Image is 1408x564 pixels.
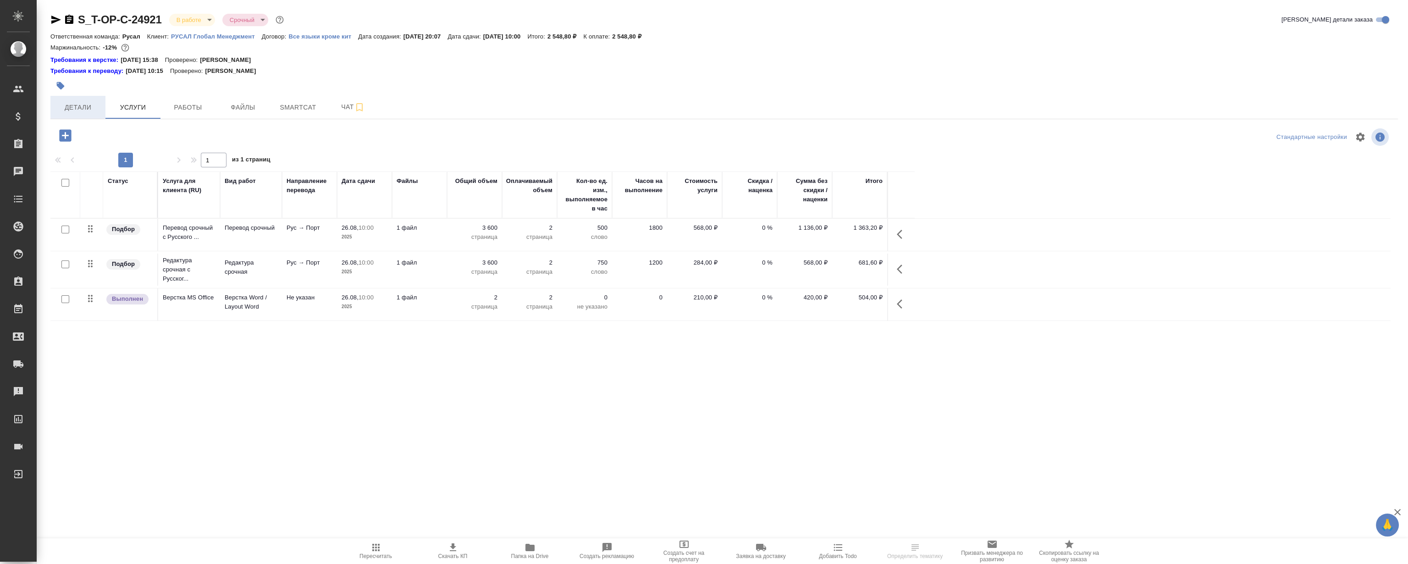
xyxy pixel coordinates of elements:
[506,177,552,195] div: Оплачиваемый объем
[397,177,418,186] div: Файлы
[232,154,271,167] span: из 1 страниц
[359,294,374,301] p: 10:00
[891,223,913,245] button: Показать кнопки
[274,14,286,26] button: Доп статусы указывают на важность/срочность заказа
[103,44,119,51] p: -12%
[507,258,552,267] p: 2
[672,258,718,267] p: 284,00 ₽
[782,177,828,204] div: Сумма без скидки / наценки
[452,302,497,311] p: страница
[866,177,883,186] div: Итого
[288,33,358,40] p: Все языки кроме кит
[782,258,828,267] p: 568,00 ₽
[342,294,359,301] p: 26.08,
[547,33,584,40] p: 2 548,80 ₽
[354,102,365,113] svg: Подписаться
[53,126,78,145] button: Добавить услугу
[562,258,607,267] p: 750
[171,32,262,40] a: РУСАЛ Глобал Менеджмент
[50,55,121,65] div: Нажми, чтобы открыть папку с инструкцией
[50,55,121,65] a: Требования к верстке:
[617,177,663,195] div: Часов на выполнение
[163,293,215,302] p: Верстка MS Office
[891,258,913,280] button: Показать кнопки
[50,66,126,76] a: Требования к переводу:
[200,55,258,65] p: [PERSON_NAME]
[452,232,497,242] p: страница
[452,293,497,302] p: 2
[171,33,262,40] p: РУСАЛ Глобал Менеджмент
[562,293,607,302] p: 0
[50,76,71,96] button: Добавить тэг
[672,293,718,302] p: 210,00 ₽
[170,66,205,76] p: Проверено:
[288,32,358,40] a: Все языки кроме кит
[163,223,215,242] p: Перевод срочный с Русского ...
[119,42,131,54] button: 2368.78 RUB;
[1380,515,1395,535] span: 🙏
[397,258,442,267] p: 1 файл
[837,293,883,302] p: 504,00 ₽
[782,223,828,232] p: 1 136,00 ₽
[562,177,607,213] div: Кол-во ед. изм., выполняемое в час
[122,33,147,40] p: Русал
[276,102,320,113] span: Smartcat
[1371,128,1391,146] span: Посмотреть информацию
[1349,126,1371,148] span: Настроить таблицу
[342,302,387,311] p: 2025
[287,223,332,232] p: Рус → Порт
[205,66,263,76] p: [PERSON_NAME]
[121,55,165,65] p: [DATE] 15:38
[672,177,718,195] div: Стоимость услуги
[331,101,375,113] span: Чат
[342,224,359,231] p: 26.08,
[165,55,200,65] p: Проверено:
[225,223,277,232] p: Перевод срочный
[562,302,607,311] p: не указано
[108,177,128,186] div: Статус
[562,223,607,232] p: 500
[111,102,155,113] span: Услуги
[112,294,143,304] p: Выполнен
[225,258,277,276] p: Редактура срочная
[342,259,359,266] p: 26.08,
[163,256,215,283] p: Редактура срочная с Русског...
[403,33,448,40] p: [DATE] 20:07
[225,293,277,311] p: Верстка Word / Layout Word
[672,223,718,232] p: 568,00 ₽
[359,224,374,231] p: 10:00
[126,66,170,76] p: [DATE] 10:15
[612,288,667,321] td: 0
[287,293,332,302] p: Не указан
[50,33,122,40] p: Ответственная команда:
[262,33,289,40] p: Договор:
[527,33,547,40] p: Итого:
[612,33,648,40] p: 2 548,80 ₽
[727,258,773,267] p: 0 %
[562,267,607,276] p: слово
[507,223,552,232] p: 2
[452,267,497,276] p: страница
[1281,15,1373,24] span: [PERSON_NAME] детали заказа
[507,267,552,276] p: страница
[112,260,135,269] p: Подбор
[612,254,667,286] td: 1200
[221,102,265,113] span: Файлы
[174,16,204,24] button: В работе
[78,13,162,26] a: S_T-OP-C-24921
[727,293,773,302] p: 0 %
[227,16,257,24] button: Срочный
[147,33,171,40] p: Клиент:
[583,33,612,40] p: К оплате:
[452,223,497,232] p: 3 600
[507,302,552,311] p: страница
[342,232,387,242] p: 2025
[50,14,61,25] button: Скопировать ссылку для ЯМессенджера
[169,14,215,26] div: В работе
[612,219,667,251] td: 1800
[163,177,215,195] div: Услуга для клиента (RU)
[837,258,883,267] p: 681,60 ₽
[1376,514,1399,536] button: 🙏
[483,33,528,40] p: [DATE] 10:00
[287,258,332,267] p: Рус → Порт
